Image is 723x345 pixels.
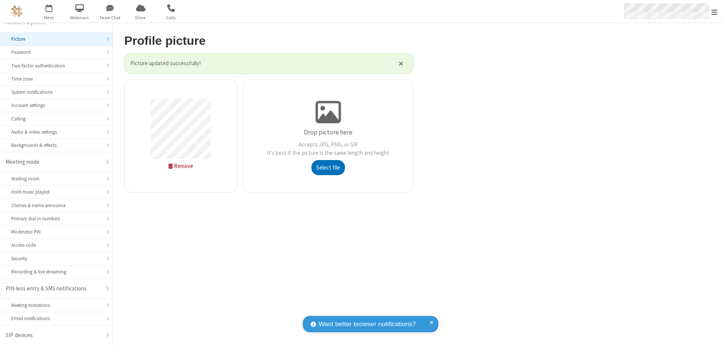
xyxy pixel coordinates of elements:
[11,75,101,82] div: Time zone
[6,158,101,166] div: Meeting mode
[11,62,101,69] div: Two-factor authentication
[319,319,416,329] span: Want better browser notifications?
[11,315,101,322] div: Email notifications
[11,89,101,96] div: System notifications
[11,175,101,182] div: Waiting room
[6,331,101,340] div: SIP devices
[11,241,101,249] div: Access code
[11,268,101,275] div: Recording & live streaming
[11,188,101,195] div: Hold music playlist
[11,228,101,235] div: Moderator PIN
[11,128,101,136] div: Audio & video settings
[66,14,94,21] span: Webinars
[11,49,101,56] div: Password
[316,164,340,171] span: Select file
[11,302,101,309] div: Meeting Invitations
[164,159,198,173] button: Remove
[157,14,185,21] span: Calls
[304,128,352,137] p: Drop picture here
[124,34,413,47] h2: Profile picture
[11,115,101,122] div: Calling
[11,142,101,149] div: Backgrounds & effects
[395,58,407,69] button: Close alert
[267,140,389,157] p: Accepts JPG, PNG, or GIF It's best if the picture is the same length and height
[11,6,23,17] img: QA Selenium DO NOT DELETE OR CHANGE
[11,35,101,43] div: Picture
[311,160,345,175] button: Select file
[127,14,155,21] span: Drive
[6,284,101,293] div: PIN-less entry & SMS notifications
[130,59,389,68] span: Picture updated successfully!
[11,215,101,222] div: Primary dial-in numbers
[96,14,124,21] span: Team Chat
[11,102,101,109] div: Account settings
[11,202,101,209] div: Chimes & name announce
[35,14,63,21] span: Meet
[11,255,101,262] div: Security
